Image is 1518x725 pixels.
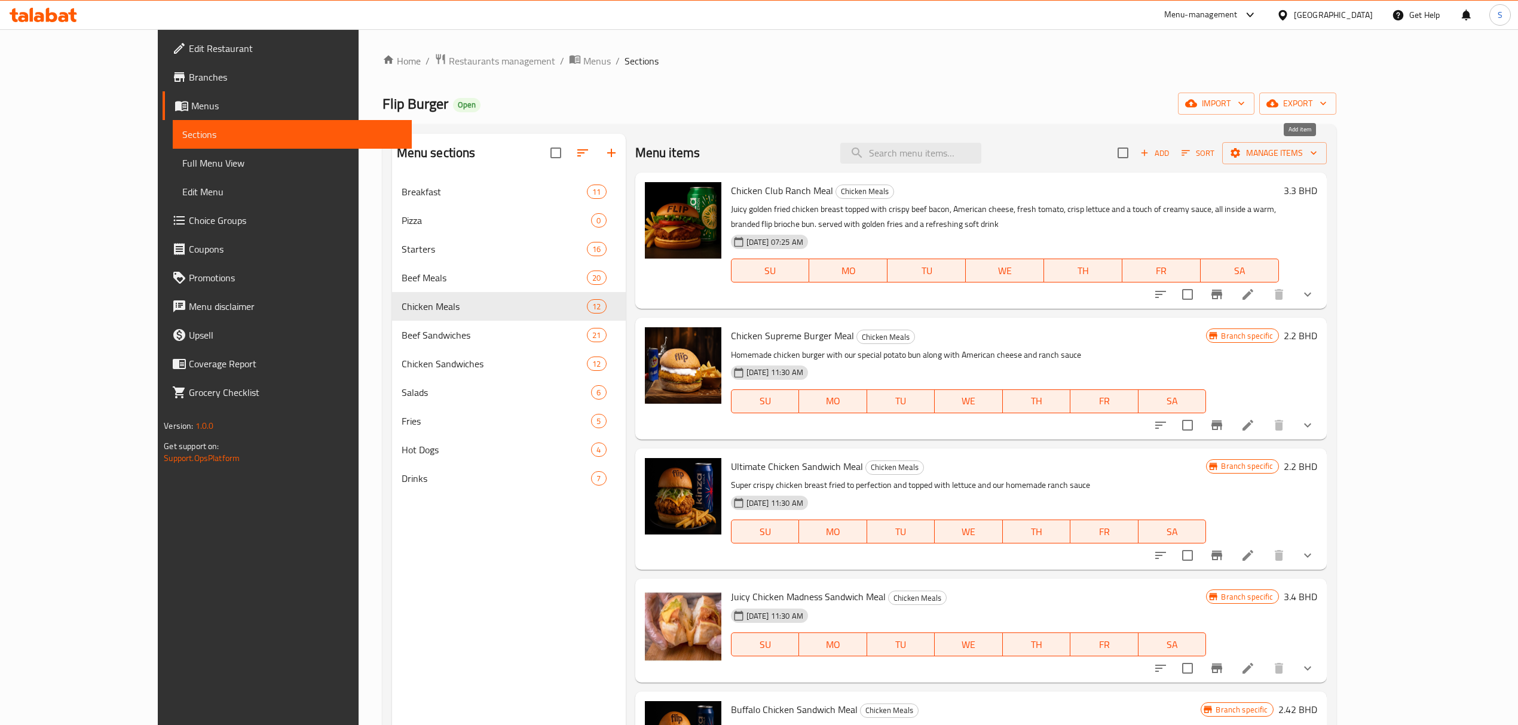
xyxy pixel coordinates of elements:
span: Edit Restaurant [189,41,402,56]
button: Branch-specific-item [1202,411,1231,440]
button: TU [867,389,935,413]
span: 5 [592,416,605,427]
a: Coupons [163,235,411,263]
div: Fries5 [392,407,626,435]
span: Grocery Checklist [189,385,402,400]
div: Salads6 [392,378,626,407]
div: Chicken Meals [865,460,924,475]
span: Branches [189,70,402,84]
button: MO [799,520,867,543]
div: [GEOGRAPHIC_DATA] [1294,8,1373,21]
div: Pizza0 [392,206,626,235]
span: Branch specific [1216,330,1278,342]
a: Branches [163,63,411,91]
span: WE [939,392,998,410]
div: Chicken Meals12 [392,292,626,321]
a: Choice Groups [163,206,411,235]
span: Beef Sandwiches [402,328,587,342]
span: 7 [592,473,605,484]
div: Chicken Meals [860,704,919,718]
a: Menus [569,53,611,69]
span: SA [1143,636,1202,653]
button: MO [809,259,887,282]
a: Coverage Report [163,349,411,378]
span: Manage items [1232,146,1317,161]
span: export [1269,96,1327,111]
span: FR [1127,262,1196,279]
h2: Menu sections [397,144,476,162]
button: WE [935,632,1003,656]
span: Menu disclaimer [189,299,402,314]
span: Select all sections [543,140,568,165]
span: 0 [592,215,605,226]
button: SU [731,520,799,543]
button: TH [1003,389,1071,413]
button: SA [1138,389,1207,413]
span: Fries [402,414,592,428]
span: Get support on: [164,438,219,454]
button: WE [935,520,1003,543]
nav: Menu sections [392,173,626,497]
a: Restaurants management [434,53,555,69]
span: 12 [587,358,605,370]
span: TH [1049,262,1118,279]
span: SU [736,392,794,410]
span: WE [971,262,1039,279]
span: Chicken Meals [836,185,893,198]
button: TU [867,520,935,543]
div: items [587,328,606,342]
span: 4 [592,444,605,456]
div: Chicken Sandwiches [402,357,587,371]
div: items [587,242,606,256]
span: Sections [625,54,659,68]
span: Chicken Meals [402,299,587,314]
div: Starters [402,242,587,256]
span: MO [814,262,883,279]
span: Version: [164,418,193,434]
span: Select to update [1175,282,1200,307]
div: Drinks7 [392,464,626,493]
div: Hot Dogs4 [392,435,626,464]
span: SU [736,262,805,279]
a: Edit menu item [1241,548,1255,563]
span: Coverage Report [189,357,402,371]
span: Branch specific [1216,591,1278,603]
div: items [591,443,606,457]
h6: 3.3 BHD [1284,182,1317,199]
button: MO [799,389,867,413]
span: import [1188,96,1245,111]
span: Chicken Meals [889,591,946,605]
svg: Show Choices [1300,661,1315,675]
span: Branch specific [1211,704,1272,715]
div: items [587,271,606,285]
button: MO [799,632,867,656]
div: Chicken Meals [856,330,915,344]
span: Choice Groups [189,213,402,228]
span: Menus [583,54,611,68]
button: Add [1136,144,1174,162]
div: Beef Sandwiches21 [392,321,626,349]
a: Full Menu View [173,149,411,177]
button: FR [1122,259,1201,282]
li: / [616,54,620,68]
span: Promotions [189,271,402,285]
span: SA [1143,523,1202,540]
span: FR [1075,392,1134,410]
svg: Show Choices [1300,548,1315,563]
a: Upsell [163,321,411,349]
div: Chicken Sandwiches12 [392,349,626,378]
div: items [591,471,606,486]
div: Menu-management [1164,8,1238,22]
span: Chicken Supreme Burger Meal [731,327,854,345]
span: 11 [587,186,605,198]
span: Add [1138,146,1171,160]
span: 21 [587,330,605,341]
button: show more [1293,654,1322,683]
a: Edit Restaurant [163,34,411,63]
button: import [1178,93,1254,115]
div: items [587,185,606,199]
button: delete [1265,654,1293,683]
img: Chicken Supreme Burger Meal [645,327,721,404]
div: items [591,414,606,428]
